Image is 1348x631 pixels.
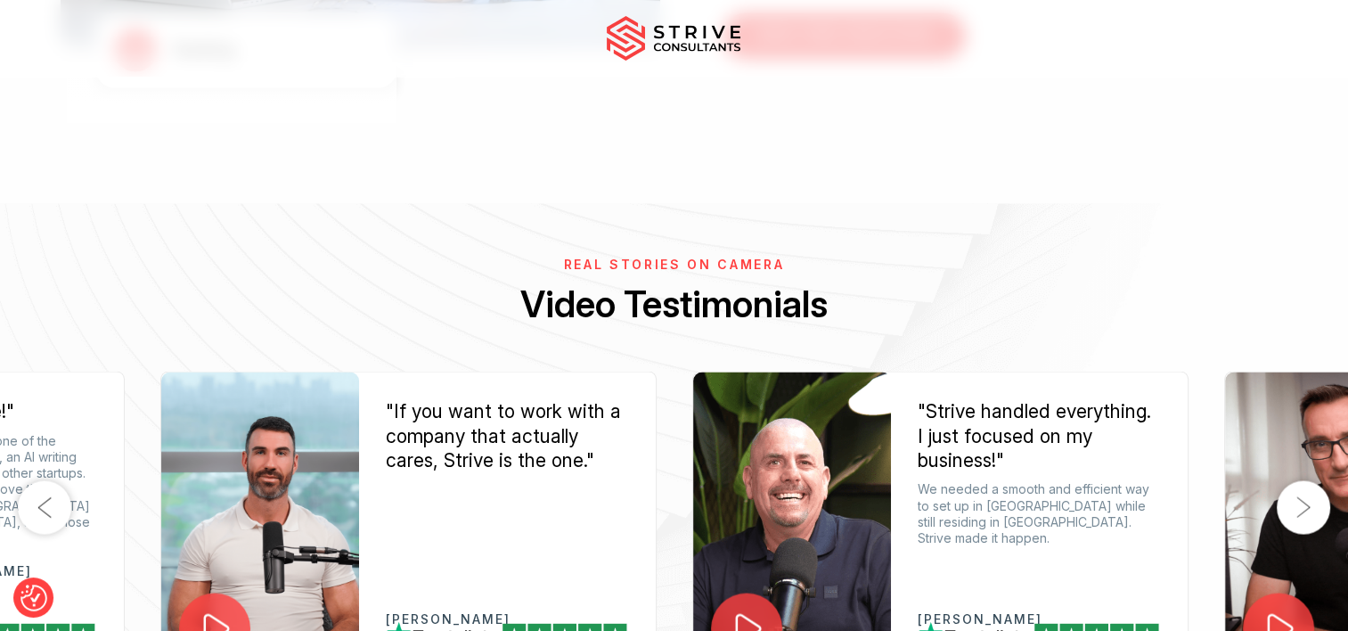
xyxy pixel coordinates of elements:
button: Previous [18,480,71,534]
p: [PERSON_NAME] [918,611,1161,625]
div: "Strive handled everything. I just focused on my business!" [918,398,1161,471]
img: Revisit consent button [20,585,47,611]
div: "If you want to work with a company that actually cares, Strive is the one." [386,398,629,471]
img: main-logo.svg [607,16,740,61]
p: We needed a smooth and efficient way to set up in [GEOGRAPHIC_DATA] while still residing in [GEOG... [918,480,1161,545]
button: Next [1277,480,1330,534]
p: [PERSON_NAME] [386,611,629,625]
button: Consent Preferences [20,585,47,611]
